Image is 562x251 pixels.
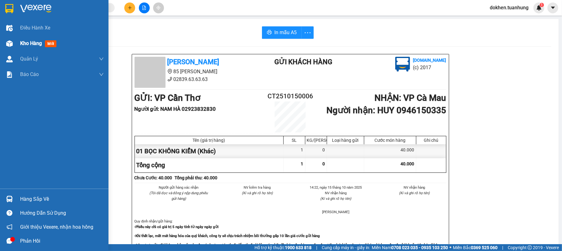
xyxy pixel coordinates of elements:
span: Miền Nam [372,244,448,251]
span: plus [128,6,132,10]
b: Tổng phải thu: 40.000 [175,175,218,180]
b: Người gửi : NAM HÀ 02923832830 [135,106,216,112]
span: message [7,238,12,244]
span: Báo cáo [20,70,39,78]
i: (Tôi đã đọc và đồng ý nộp dung phiếu gửi hàng) [149,191,208,201]
span: down [99,56,104,61]
span: | [502,244,503,251]
span: printer [267,30,272,36]
span: 1 [301,161,303,166]
li: NV nhận hàng [304,190,368,196]
span: aim [156,6,161,10]
span: Quản Lý [20,55,38,63]
span: phone [167,77,172,82]
img: warehouse-icon [6,25,13,31]
li: [PERSON_NAME] [304,209,368,215]
span: file-add [142,6,146,10]
b: GỬI : VP Cần Thơ [135,93,201,103]
div: Phản hồi [20,236,104,246]
span: 1 [541,3,543,7]
span: Kho hàng [20,40,42,46]
span: caret-down [550,5,556,11]
span: more [302,29,313,37]
b: NHẬN : VP Cà Mau [374,93,446,103]
img: solution-icon [6,71,13,78]
strong: -Khi thất lạc, mất mát hàng hóa của quý khách, công ty sẽ chịu trách nhiệm bồi thường gấp 10 lần ... [135,234,320,238]
li: 02839.63.63.63 [3,21,118,29]
span: Tổng cộng [136,161,165,169]
strong: -Phiếu này chỉ có giá trị 5 ngày tính từ ngày ngày gửi [135,225,219,229]
b: GỬI : VP Cần Thơ [3,39,69,49]
li: NV nhận hàng [383,185,446,190]
span: Điều hành xe [20,24,50,32]
button: printerIn mẫu A5 [262,26,302,39]
span: 0 [323,161,325,166]
img: warehouse-icon [6,40,13,47]
strong: 0369 525 060 [471,245,498,250]
span: environment [167,69,172,74]
div: Cước món hàng [366,138,414,143]
li: Người gửi hàng xác nhận [147,185,211,190]
span: In mẫu A5 [274,29,297,36]
span: down [99,72,104,77]
b: Chưa Cước : 40.000 [135,175,172,180]
div: Hàng sắp về [20,195,104,204]
li: 02839.63.63.63 [135,75,250,83]
span: mới [45,40,56,47]
div: Loại hàng gửi [329,138,362,143]
div: Tên (giá trị hàng) [136,138,282,143]
img: logo-vxr [5,4,13,13]
span: Miền Bắc [453,244,498,251]
b: Gửi khách hàng [274,58,332,66]
b: [PERSON_NAME] [167,58,219,66]
div: KG/[PERSON_NAME] [307,138,325,143]
b: [DOMAIN_NAME] [413,58,446,63]
img: icon-new-feature [536,5,542,11]
img: warehouse-icon [6,56,13,62]
b: Người nhận : HUY 0946150335 [326,105,446,115]
button: file-add [139,2,150,13]
div: Ghi chú [418,138,445,143]
b: [PERSON_NAME] [36,4,88,12]
span: | [316,244,317,251]
strong: 0708 023 035 - 0935 103 250 [391,245,448,250]
div: Hướng dẫn sử dụng [20,208,104,218]
img: logo.jpg [395,57,410,72]
span: phone [36,23,41,28]
i: (Kí và ghi rõ họ tên) [242,191,273,195]
div: 01 BỌC KHÔNG KIỂM (Khác) [135,144,284,158]
li: NV kiểm tra hàng [225,185,289,190]
span: Giới thiệu Vexere, nhận hoa hồng [20,223,93,231]
li: 14:22, ngày 15 tháng 10 năm 2025 [304,185,368,190]
span: ⚪️ [449,246,451,249]
span: environment [36,15,41,20]
button: caret-down [547,2,558,13]
button: plus [124,2,135,13]
div: 0 [305,144,327,158]
span: copyright [528,245,532,250]
button: more [301,26,314,39]
h2: CT2510150006 [264,91,316,101]
i: (Kí và ghi rõ họ tên) [320,196,351,201]
span: 40.000 [401,161,414,166]
div: SL [285,138,303,143]
span: Cung cấp máy in - giấy in: [322,244,370,251]
span: question-circle [7,210,12,216]
li: 85 [PERSON_NAME] [135,68,250,75]
img: warehouse-icon [6,196,13,202]
button: aim [153,2,164,13]
li: (c) 2017 [413,64,446,71]
span: notification [7,224,12,230]
strong: 1900 633 818 [285,245,312,250]
div: 40.000 [364,144,416,158]
li: 85 [PERSON_NAME] [3,14,118,21]
div: 1 [284,144,305,158]
sup: 1 [540,3,544,7]
span: dokhen.tuanhung [485,4,533,11]
span: Hỗ trợ kỹ thuật: [254,244,312,251]
i: (Kí và ghi rõ họ tên) [399,191,430,195]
